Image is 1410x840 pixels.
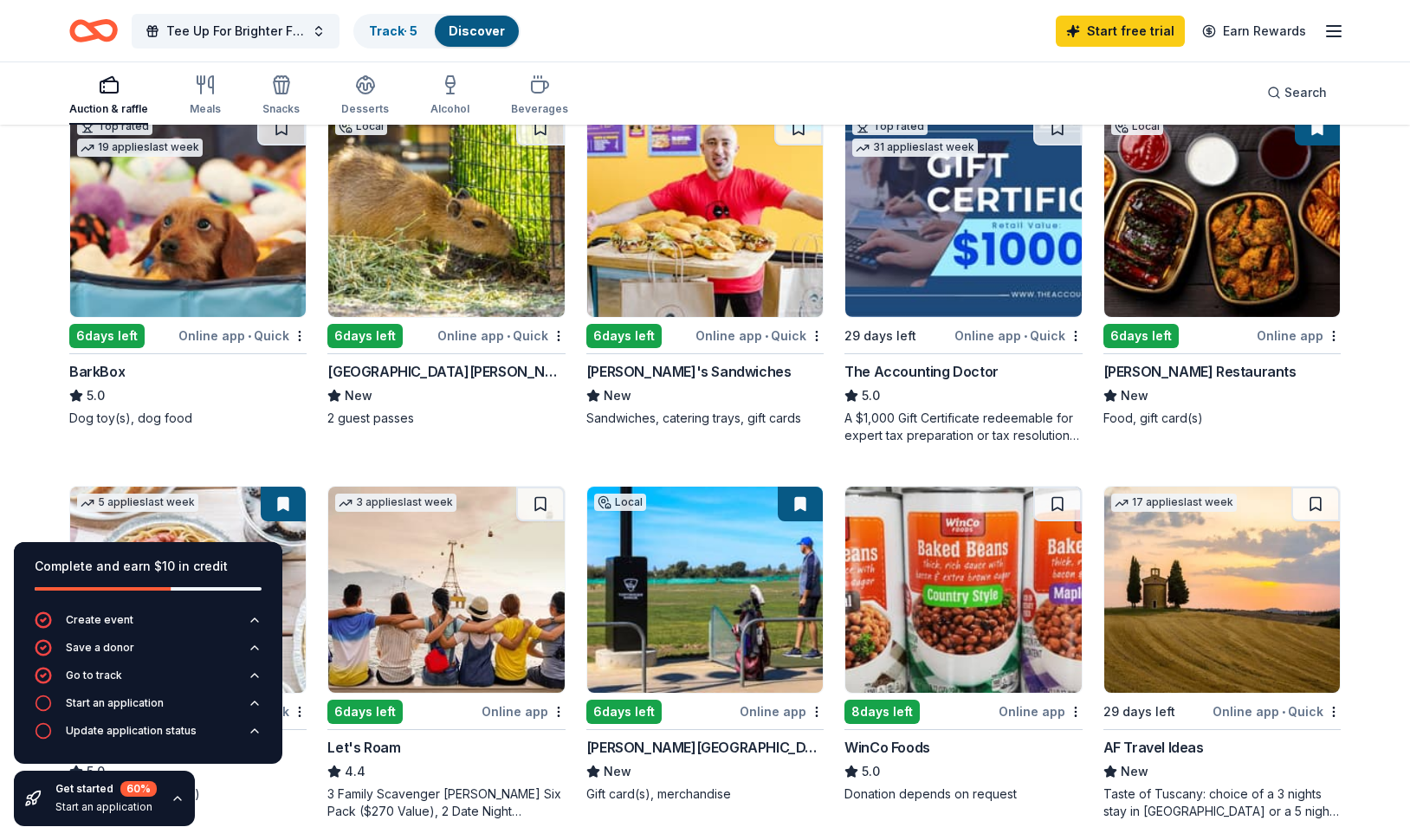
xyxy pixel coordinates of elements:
[604,761,631,782] span: New
[507,329,510,343] span: •
[604,385,631,406] span: New
[341,68,389,125] button: Desserts
[999,701,1083,722] div: Online app
[35,722,262,750] button: Update application status
[586,785,824,803] div: Gift card(s), merchandise
[69,110,307,427] a: Image for BarkBoxTop rated19 applieslast week6days leftOnline app•QuickBarkBox5.0Dog toy(s), dog ...
[166,21,305,42] span: Tee Up For Brighter Futures
[1103,737,1204,758] div: AF Travel Ideas
[35,695,262,722] button: Start an application
[70,111,306,317] img: Image for BarkBox
[1056,16,1185,47] a: Start free trial
[66,724,197,738] div: Update application status
[77,118,152,135] div: Top rated
[132,14,340,48] button: Tee Up For Brighter Futures
[353,14,521,48] button: Track· 5Discover
[430,102,469,116] div: Alcohol
[594,494,646,511] div: Local
[345,761,365,782] span: 4.4
[1192,16,1316,47] a: Earn Rewards
[1111,118,1163,135] div: Local
[1104,487,1340,693] img: Image for AF Travel Ideas
[77,494,198,512] div: 5 applies last week
[327,737,400,758] div: Let's Roam
[77,139,203,157] div: 19 applies last week
[482,701,566,722] div: Online app
[586,324,662,348] div: 6 days left
[1024,329,1027,343] span: •
[740,701,824,722] div: Online app
[69,486,307,803] a: Image for The Old Spaghetti Factory5 applieslast week6days leftOnline app•QuickThe Old Spaghetti ...
[586,737,824,758] div: [PERSON_NAME][GEOGRAPHIC_DATA]
[66,613,133,627] div: Create event
[69,361,125,382] div: BarkBox
[1282,705,1285,719] span: •
[1103,785,1341,820] div: Taste of Tuscany: choice of a 3 nights stay in [GEOGRAPHIC_DATA] or a 5 night stay in [GEOGRAPHIC...
[69,324,145,348] div: 6 days left
[1103,324,1179,348] div: 6 days left
[69,410,307,427] div: Dog toy(s), dog food
[586,700,662,724] div: 6 days left
[262,102,300,116] div: Snacks
[248,329,251,343] span: •
[1121,761,1148,782] span: New
[437,325,566,346] div: Online app Quick
[845,111,1081,317] img: Image for The Accounting Doctor
[69,10,118,51] a: Home
[844,737,930,758] div: WinCo Foods
[327,361,565,382] div: [GEOGRAPHIC_DATA][PERSON_NAME]
[954,325,1083,346] div: Online app Quick
[586,486,824,803] a: Image for Bing Maloney Golf ComplexLocal6days leftOnline app[PERSON_NAME][GEOGRAPHIC_DATA]NewGift...
[845,487,1081,693] img: Image for WinCo Foods
[587,111,823,317] img: Image for Ike's Sandwiches
[69,68,148,125] button: Auction & raffle
[587,487,823,693] img: Image for Bing Maloney Golf Complex
[449,23,505,38] a: Discover
[1213,701,1341,722] div: Online app Quick
[844,486,1082,803] a: Image for WinCo Foods8days leftOnline appWinCo Foods5.0Donation depends on request
[178,325,307,346] div: Online app Quick
[1103,701,1175,722] div: 29 days left
[1284,82,1327,103] span: Search
[1257,325,1341,346] div: Online app
[335,494,456,512] div: 3 applies last week
[586,110,824,427] a: Image for Ike's Sandwiches6days leftOnline app•Quick[PERSON_NAME]'s SandwichesNewSandwiches, cate...
[55,781,157,797] div: Get started
[844,326,916,346] div: 29 days left
[327,324,403,348] div: 6 days left
[66,696,164,710] div: Start an application
[190,102,221,116] div: Meals
[66,669,122,682] div: Go to track
[87,385,105,406] span: 5.0
[1104,111,1340,317] img: Image for Bennett's Restaurants
[327,785,565,820] div: 3 Family Scavenger [PERSON_NAME] Six Pack ($270 Value), 2 Date Night Scavenger [PERSON_NAME] Two ...
[1121,385,1148,406] span: New
[844,410,1082,444] div: A $1,000 Gift Certificate redeemable for expert tax preparation or tax resolution services—recipi...
[341,102,389,116] div: Desserts
[345,385,372,406] span: New
[1103,110,1341,427] a: Image for Bennett's RestaurantsLocal6days leftOnline app[PERSON_NAME] RestaurantsNewFood, gift ca...
[335,118,387,135] div: Local
[852,118,928,135] div: Top rated
[765,329,768,343] span: •
[695,325,824,346] div: Online app Quick
[35,639,262,667] button: Save a donor
[369,23,417,38] a: Track· 5
[844,110,1082,444] a: Image for The Accounting DoctorTop rated31 applieslast week29 days leftOnline app•QuickThe Accoun...
[1103,361,1297,382] div: [PERSON_NAME] Restaurants
[328,111,564,317] img: Image for Santa Barbara Zoo
[1253,75,1341,110] button: Search
[327,410,565,427] div: 2 guest passes
[844,361,999,382] div: The Accounting Doctor
[586,410,824,427] div: Sandwiches, catering trays, gift cards
[844,700,920,724] div: 8 days left
[35,611,262,639] button: Create event
[1103,410,1341,427] div: Food, gift card(s)
[120,781,157,797] div: 60 %
[1103,486,1341,820] a: Image for AF Travel Ideas17 applieslast week29 days leftOnline app•QuickAF Travel IdeasNewTaste o...
[430,68,469,125] button: Alcohol
[35,556,262,577] div: Complete and earn $10 in credit
[328,487,564,693] img: Image for Let's Roam
[586,361,792,382] div: [PERSON_NAME]'s Sandwiches
[66,641,134,655] div: Save a donor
